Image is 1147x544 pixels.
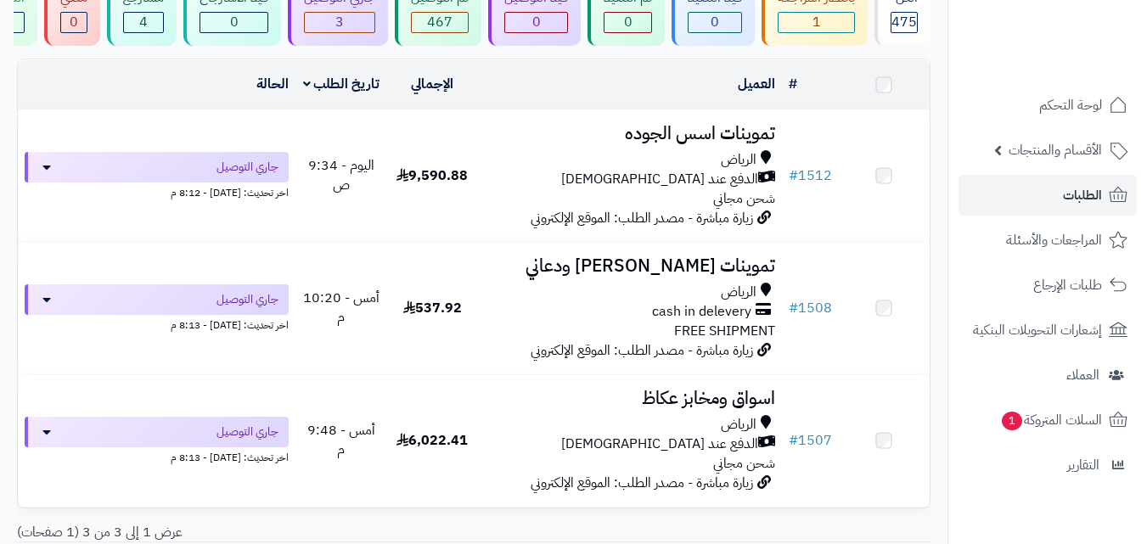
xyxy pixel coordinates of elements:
[789,430,798,451] span: #
[561,170,758,189] span: الدفع عند [DEMOGRAPHIC_DATA]
[721,283,756,302] span: الرياض
[959,310,1137,351] a: إشعارات التحويلات البنكية
[721,415,756,435] span: الرياض
[891,12,917,32] span: 475
[674,321,775,341] span: FREE SHIPMENT
[25,315,289,333] div: اخر تحديث: [DATE] - 8:13 م
[789,430,832,451] a: #1507
[216,291,278,308] span: جاري التوصيل
[61,13,87,32] div: 0
[1002,412,1022,430] span: 1
[396,165,468,186] span: 9,590.88
[789,165,798,186] span: #
[403,298,462,318] span: 537.92
[396,430,468,451] span: 6,022.41
[713,453,775,474] span: شحن مجاني
[1067,453,1099,477] span: التقارير
[1032,46,1131,81] img: logo-2.png
[124,13,163,32] div: 4
[711,12,719,32] span: 0
[531,340,753,361] span: زيارة مباشرة - مصدر الطلب: الموقع الإلكتروني
[1033,273,1102,297] span: طلبات الإرجاع
[959,400,1137,440] a: السلات المتروكة1
[959,175,1137,216] a: الطلبات
[1039,93,1102,117] span: لوحة التحكم
[689,13,741,32] div: 0
[531,473,753,493] span: زيارة مباشرة - مصدر الطلب: الموقع الإلكتروني
[713,188,775,209] span: شحن مجاني
[70,12,78,32] span: 0
[427,12,453,32] span: 467
[485,124,775,143] h3: تموينات اسس الجوده
[412,13,468,32] div: 467
[531,208,753,228] span: زيارة مباشرة - مصدر الطلب: الموقع الإلكتروني
[789,298,798,318] span: #
[959,355,1137,395] a: العملاء
[779,13,854,32] div: 1
[1000,408,1102,432] span: السلات المتروكة
[652,302,751,322] span: cash in delevery
[25,182,289,200] div: اخر تحديث: [DATE] - 8:12 م
[973,318,1102,342] span: إشعارات التحويلات البنكية
[335,12,344,32] span: 3
[738,74,775,94] a: العميل
[532,12,541,32] span: 0
[25,447,289,465] div: اخر تحديث: [DATE] - 8:13 م
[307,420,375,460] span: أمس - 9:48 م
[485,389,775,408] h3: اسواق ومخابز عكاظ
[789,298,832,318] a: #1508
[139,12,148,32] span: 4
[200,13,267,32] div: 0
[789,165,832,186] a: #1512
[1009,138,1102,162] span: الأقسام والمنتجات
[1006,228,1102,252] span: المراجعات والأسئلة
[812,12,821,32] span: 1
[721,150,756,170] span: الرياض
[305,13,374,32] div: 3
[303,288,380,328] span: أمس - 10:20 م
[256,74,289,94] a: الحالة
[1063,183,1102,207] span: الطلبات
[624,12,633,32] span: 0
[485,256,775,276] h3: تموينات [PERSON_NAME] ودعاني
[216,423,278,440] span: جاري التوصيل
[959,445,1137,485] a: التقارير
[505,13,567,32] div: 0
[561,435,758,454] span: الدفع عند [DEMOGRAPHIC_DATA]
[1066,363,1099,387] span: العملاء
[959,220,1137,261] a: المراجعات والأسئلة
[959,265,1137,306] a: طلبات الإرجاع
[303,74,380,94] a: تاريخ الطلب
[411,74,453,94] a: الإجمالي
[604,13,651,32] div: 0
[216,159,278,176] span: جاري التوصيل
[230,12,239,32] span: 0
[959,85,1137,126] a: لوحة التحكم
[789,74,797,94] a: #
[4,523,474,542] div: عرض 1 إلى 3 من 3 (1 صفحات)
[308,155,374,195] span: اليوم - 9:34 ص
